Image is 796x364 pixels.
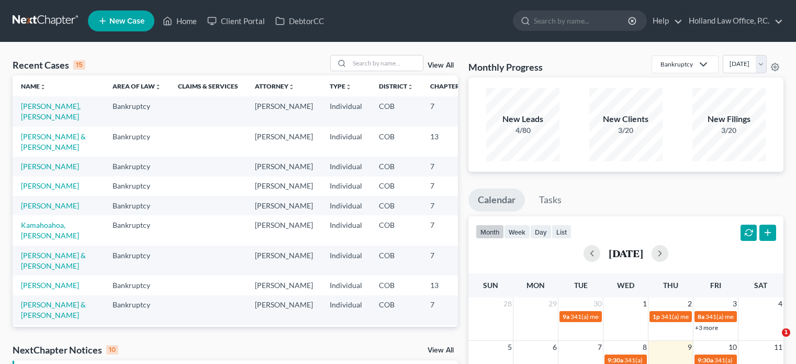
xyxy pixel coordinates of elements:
td: COB [371,96,422,126]
a: DebtorCC [270,12,329,30]
h3: Monthly Progress [468,61,543,73]
span: Sat [754,281,767,290]
td: Bankruptcy [104,96,170,126]
a: Holland Law Office, P.C. [683,12,783,30]
span: 1p [653,313,660,321]
td: Bankruptcy [104,325,170,355]
td: Individual [321,275,371,295]
i: unfold_more [407,84,413,90]
td: Bankruptcy [104,246,170,275]
div: 3/20 [589,125,663,136]
td: [PERSON_NAME] [246,275,321,295]
a: Home [158,12,202,30]
span: 29 [547,297,558,310]
span: 9:30a [608,356,623,364]
span: 9 [687,341,693,354]
a: Client Portal [202,12,270,30]
div: 10 [106,345,118,355]
input: Search by name... [534,11,630,30]
button: list [552,225,571,239]
span: 341(a) meeting for [PERSON_NAME] [624,356,725,364]
span: 30 [592,297,603,310]
td: Individual [321,215,371,245]
td: [PERSON_NAME] [246,325,321,355]
td: 7 [422,157,474,176]
td: COB [371,196,422,215]
a: [PERSON_NAME] [21,281,79,290]
td: Individual [321,295,371,325]
a: [PERSON_NAME] [21,162,79,171]
button: month [476,225,504,239]
td: 7 [422,295,474,325]
span: Fri [710,281,721,290]
span: 6 [552,341,558,354]
td: Bankruptcy [104,177,170,196]
div: Bankruptcy [660,60,693,69]
td: 13 [422,275,474,295]
td: COB [371,246,422,275]
i: unfold_more [40,84,46,90]
td: 7 [422,196,474,215]
a: [PERSON_NAME] & [PERSON_NAME] [21,300,86,319]
span: 341(a) meeting for [PERSON_NAME] [570,313,671,321]
i: unfold_more [288,84,295,90]
span: Sun [483,281,498,290]
div: 4/80 [486,125,559,136]
div: NextChapter Notices [13,344,118,356]
span: 4 [777,297,783,310]
td: Individual [321,196,371,215]
span: 8a [698,313,704,321]
td: Bankruptcy [104,196,170,215]
td: Individual [321,157,371,176]
a: Tasks [530,189,571,212]
td: Individual [321,96,371,126]
td: COB [371,127,422,157]
a: Nameunfold_more [21,82,46,90]
a: [PERSON_NAME] [21,181,79,190]
button: day [530,225,552,239]
input: Search by name... [350,56,423,71]
iframe: Intercom live chat [760,328,786,354]
td: Individual [321,325,371,355]
a: Districtunfold_more [379,82,413,90]
span: 3 [732,297,738,310]
td: COB [371,177,422,196]
a: [PERSON_NAME], [PERSON_NAME] [21,102,81,121]
div: New Clients [589,113,663,125]
td: [PERSON_NAME] [246,96,321,126]
span: New Case [109,17,144,25]
td: [PERSON_NAME] [246,246,321,275]
td: COB [371,325,422,355]
th: Claims & Services [170,75,246,96]
td: COB [371,215,422,245]
span: 2 [687,297,693,310]
span: 8 [642,341,648,354]
a: [PERSON_NAME] [21,201,79,210]
td: COB [371,275,422,295]
a: [PERSON_NAME] & [PERSON_NAME] [21,132,86,151]
a: Chapterunfold_more [430,82,466,90]
td: COB [371,157,422,176]
td: 7 [422,96,474,126]
a: View All [428,62,454,69]
td: Individual [321,246,371,275]
span: 7 [597,341,603,354]
td: Bankruptcy [104,215,170,245]
a: +3 more [695,324,718,332]
td: Individual [321,177,371,196]
td: [PERSON_NAME] [246,196,321,215]
td: Individual [321,127,371,157]
span: Wed [617,281,634,290]
div: New Leads [486,113,559,125]
div: 3/20 [692,125,766,136]
i: unfold_more [345,84,352,90]
td: [PERSON_NAME] [246,215,321,245]
td: 13 [422,127,474,157]
a: Attorneyunfold_more [255,82,295,90]
button: week [504,225,530,239]
span: 5 [507,341,513,354]
td: 7 [422,215,474,245]
td: COB [371,295,422,325]
td: Bankruptcy [104,295,170,325]
td: [PERSON_NAME] [246,295,321,325]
